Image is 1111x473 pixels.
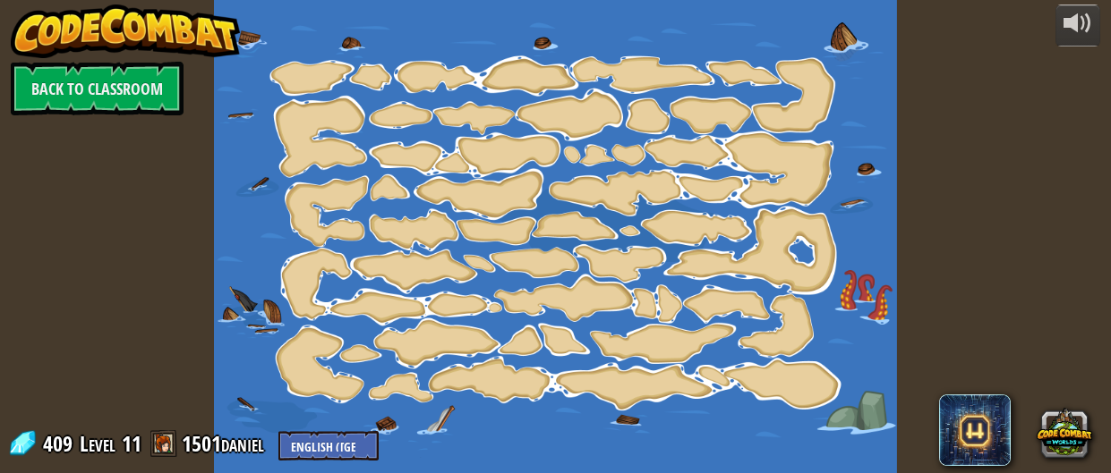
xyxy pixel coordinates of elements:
a: Back to Classroom [11,62,184,115]
button: Adjust volume [1055,4,1100,46]
span: Level [80,429,115,459]
span: 409 [43,429,78,458]
img: CodeCombat - Learn how to code by playing a game [11,4,240,58]
span: 11 [122,429,141,458]
a: 1501daniel [182,429,269,458]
